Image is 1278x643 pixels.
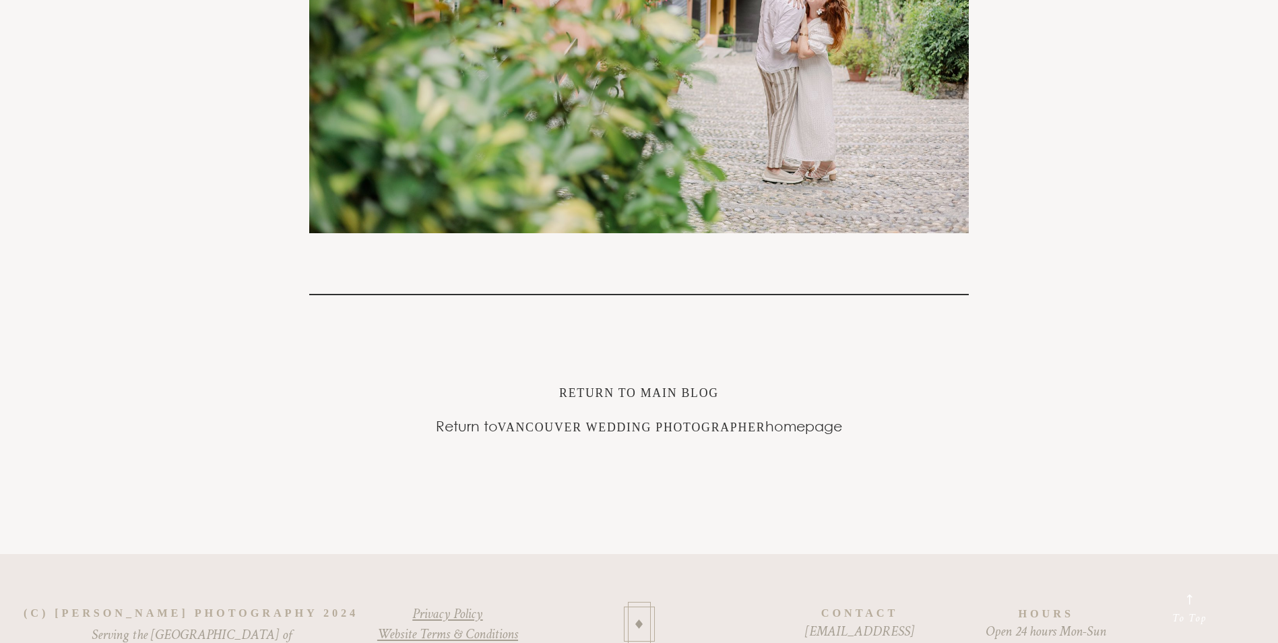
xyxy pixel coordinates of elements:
a: Website Terms & Conditions [377,625,518,643]
p: Return to homepage [309,417,968,436]
span: Open 24 hours Mon-Sun [986,622,1106,640]
div: To Top [1172,610,1207,627]
a: Vancouver Wedding Photographer [498,421,766,434]
a: Return to Main Blog [559,386,719,400]
span: contact [821,607,899,619]
a: Privacy Policy [412,605,482,623]
span: hours [1018,607,1073,620]
span: (c) [PERSON_NAME] Photography 2024 [24,607,358,619]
